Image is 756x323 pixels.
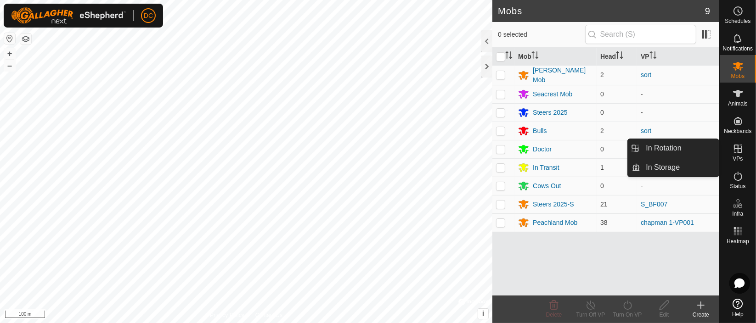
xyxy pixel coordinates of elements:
span: Status [730,184,745,189]
span: Mobs [731,73,745,79]
div: Turn Off VP [572,311,609,319]
a: Help [720,295,756,321]
td: - [637,177,719,195]
input: Search (S) [585,25,696,44]
div: Peachland Mob [533,218,577,228]
span: 21 [600,200,608,208]
span: 2 [600,127,604,134]
button: + [4,48,15,59]
span: In Rotation [646,143,681,154]
th: VP [637,48,719,66]
button: Reset Map [4,33,15,44]
span: Delete [546,312,562,318]
td: - [637,103,719,122]
div: Turn On VP [609,311,646,319]
span: 38 [600,219,608,226]
span: Infra [732,211,743,217]
span: In Storage [646,162,680,173]
img: Gallagher Logo [11,7,126,24]
a: Contact Us [255,311,282,319]
p-sorticon: Activate to sort [649,53,657,60]
span: 0 [600,145,604,153]
a: In Rotation [640,139,719,157]
p-sorticon: Activate to sort [531,53,539,60]
span: Help [732,312,744,317]
span: Schedules [725,18,750,24]
div: In Transit [533,163,559,173]
span: i [482,310,484,317]
td: - [637,85,719,103]
span: 9 [705,4,710,18]
span: 0 selected [498,30,585,39]
span: Animals [728,101,748,106]
span: VPs [733,156,743,161]
div: Steers 2025-S [533,200,574,209]
div: [PERSON_NAME] Mob [533,66,593,85]
span: DC [144,11,153,21]
th: Mob [514,48,597,66]
span: Heatmap [727,239,749,244]
span: 2 [600,71,604,78]
p-sorticon: Activate to sort [505,53,513,60]
div: Doctor [533,145,552,154]
p-sorticon: Activate to sort [616,53,623,60]
li: In Storage [628,158,719,177]
button: i [478,309,488,319]
div: Edit [646,311,683,319]
a: chapman 1-VP001 [641,219,694,226]
div: Steers 2025 [533,108,568,117]
div: Bulls [533,126,547,136]
a: S_BF007 [641,200,667,208]
span: 1 [600,164,604,171]
div: Create [683,311,719,319]
div: Seacrest Mob [533,89,572,99]
button: – [4,60,15,71]
button: Map Layers [20,33,31,45]
a: In Storage [640,158,719,177]
span: Notifications [723,46,753,51]
th: Head [597,48,637,66]
a: sort [641,127,651,134]
span: 0 [600,90,604,98]
span: 0 [600,109,604,116]
li: In Rotation [628,139,719,157]
a: Privacy Policy [210,311,244,319]
h2: Mobs [498,6,705,17]
a: sort [641,71,651,78]
div: Cows Out [533,181,561,191]
span: Neckbands [724,128,751,134]
span: 0 [600,182,604,189]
